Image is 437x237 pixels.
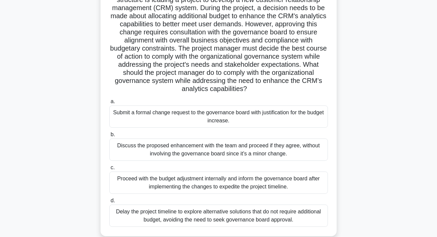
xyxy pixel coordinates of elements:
[109,139,328,161] div: Discuss the proposed enhancement with the team and proceed if they agree, without involving the g...
[111,165,115,170] span: c.
[109,205,328,227] div: Delay the project timeline to explore alternative solutions that do not require additional budget...
[109,172,328,194] div: Proceed with the budget adjustment internally and inform the governance board after implementing ...
[111,131,115,137] span: b.
[111,98,115,104] span: a.
[111,198,115,203] span: d.
[109,106,328,128] div: Submit a formal change request to the governance board with justification for the budget increase.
